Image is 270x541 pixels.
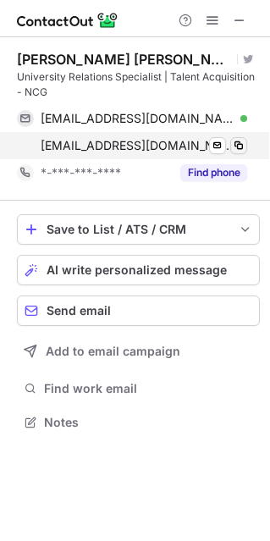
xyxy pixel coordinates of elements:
img: ContactOut v5.3.10 [17,10,118,30]
button: AI write personalized message [17,255,260,285]
button: save-profile-one-click [17,214,260,245]
span: AI write personalized message [47,263,227,277]
span: Add to email campaign [46,345,180,358]
span: Notes [44,415,253,430]
div: University Relations Specialist | Talent Acquisition - NCG [17,69,260,100]
span: Send email [47,304,111,317]
button: Find work email [17,377,260,400]
span: [EMAIL_ADDRESS][DOMAIN_NAME] [41,138,234,153]
span: [EMAIL_ADDRESS][DOMAIN_NAME] [41,111,234,126]
button: Add to email campaign [17,336,260,367]
div: [PERSON_NAME] [PERSON_NAME] [17,51,232,68]
button: Reveal Button [180,164,247,181]
button: Send email [17,295,260,326]
button: Notes [17,411,260,434]
span: Find work email [44,381,253,396]
div: Save to List / ATS / CRM [47,223,230,236]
